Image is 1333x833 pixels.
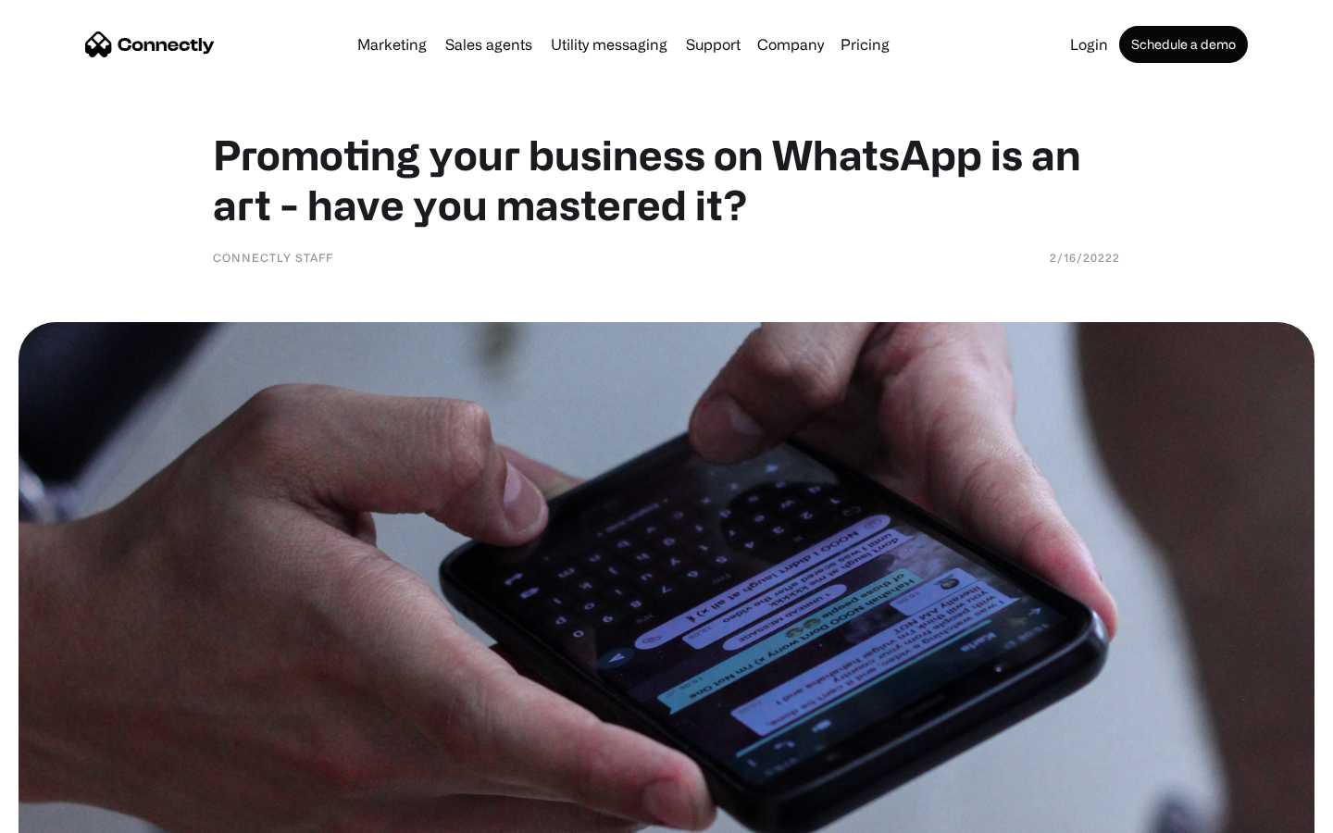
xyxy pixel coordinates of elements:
a: Marketing [350,37,434,52]
a: Utility messaging [543,37,675,52]
ul: Language list [37,801,111,827]
div: Company [757,31,824,57]
h1: Promoting your business on WhatsApp is an art - have you mastered it? [213,130,1120,230]
div: Connectly Staff [213,248,333,267]
a: Support [679,37,748,52]
a: Sales agents [438,37,540,52]
a: Schedule a demo [1119,26,1248,63]
aside: Language selected: English [19,801,111,827]
a: Pricing [833,37,897,52]
a: Login [1063,37,1115,52]
div: 2/16/20222 [1050,248,1120,267]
